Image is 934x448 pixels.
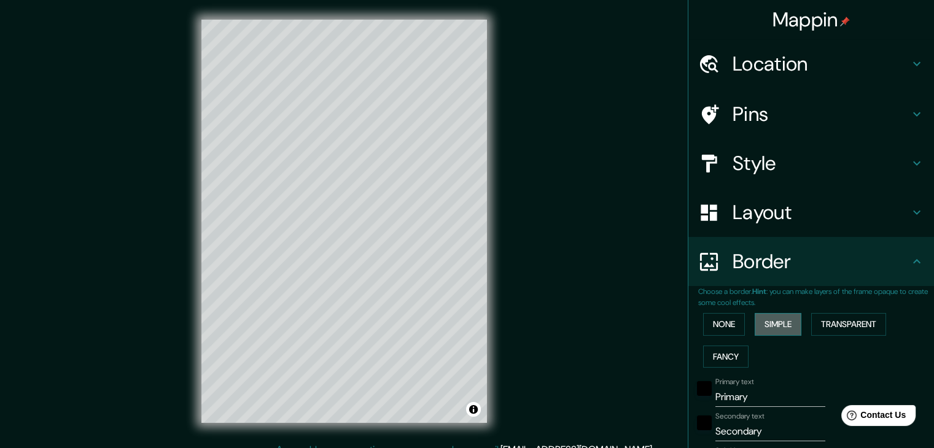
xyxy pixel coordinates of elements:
[688,188,934,237] div: Layout
[715,377,753,387] label: Primary text
[733,200,909,225] h4: Layout
[688,139,934,188] div: Style
[688,90,934,139] div: Pins
[811,313,886,336] button: Transparent
[697,415,712,430] button: black
[703,313,745,336] button: None
[733,52,909,76] h4: Location
[697,381,712,396] button: black
[715,411,765,422] label: Secondary text
[733,151,909,176] h4: Style
[698,286,934,308] p: Choose a border. : you can make layers of the frame opaque to create some cool effects.
[752,287,766,296] b: Hint
[733,102,909,126] h4: Pins
[825,400,920,434] iframe: Help widget launcher
[840,17,850,26] img: pin-icon.png
[466,402,481,417] button: Toggle attribution
[688,237,934,286] div: Border
[772,7,850,32] h4: Mappin
[755,313,801,336] button: Simple
[703,346,749,368] button: Fancy
[688,39,934,88] div: Location
[733,249,909,274] h4: Border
